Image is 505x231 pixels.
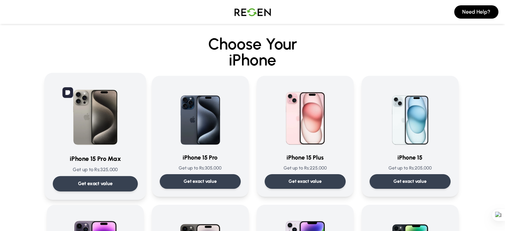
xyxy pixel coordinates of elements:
p: Get up to Rs: 225,000 [265,165,346,172]
img: iPhone 15 Pro [168,84,232,148]
button: Need Help? [454,5,498,19]
h3: iPhone 15 Pro Max [52,154,137,164]
h3: iPhone 15 [370,153,451,162]
img: iPhone 15 Pro Max [62,81,129,148]
p: Get up to Rs: 305,000 [160,165,241,172]
p: Get exact value [184,178,217,185]
img: Logo [229,3,276,21]
p: Get exact value [393,178,427,185]
h3: iPhone 15 Pro [160,153,241,162]
p: Get exact value [289,178,322,185]
img: iPhone 15 Plus [273,84,337,148]
p: Get up to Rs: 205,000 [370,165,451,172]
img: iPhone 15 [378,84,442,148]
p: Get exact value [78,180,113,187]
h3: iPhone 15 Plus [265,153,346,162]
span: Choose Your [208,34,297,54]
p: Get up to Rs: 325,000 [52,166,137,173]
span: iPhone [47,52,459,68]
